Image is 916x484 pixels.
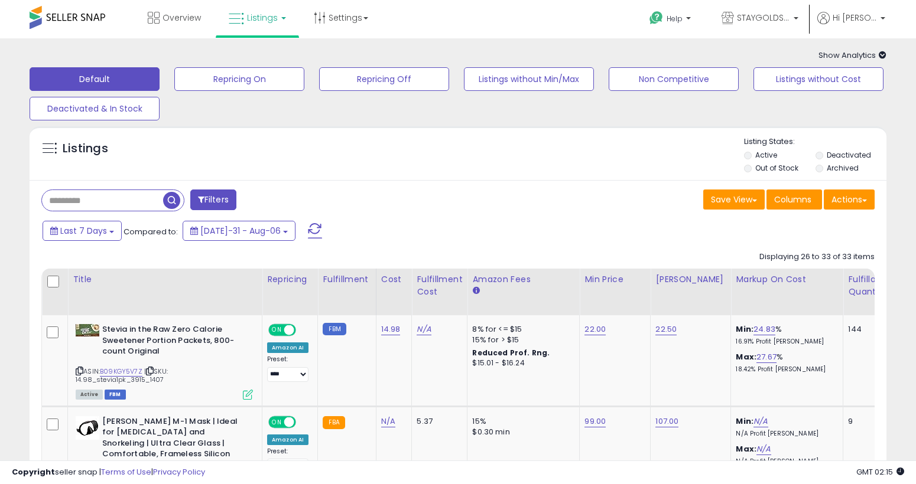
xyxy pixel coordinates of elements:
span: Last 7 Days [60,225,107,237]
button: Last 7 Days [43,221,122,241]
div: ASIN: [76,324,253,398]
div: Repricing [267,273,313,286]
a: 22.00 [584,323,606,335]
b: Max: [736,351,756,362]
b: Stevia in the Raw Zero Calorie Sweetener Portion Packets, 800-count Original [102,324,246,360]
div: Preset: [267,355,308,382]
div: % [736,352,834,374]
div: 9 [848,416,885,427]
a: N/A [417,323,431,335]
button: Actions [824,189,875,210]
th: The percentage added to the cost of goods (COGS) that forms the calculator for Min & Max prices. [731,269,843,315]
button: Deactivated & In Stock [30,97,160,120]
a: 107.00 [655,416,678,427]
button: [DATE]-31 - Aug-06 [183,221,295,241]
a: 24.83 [753,323,775,335]
label: Out of Stock [755,163,798,173]
a: 99.00 [584,416,606,427]
div: Fulfillment Cost [417,273,462,298]
div: % [736,324,834,346]
div: Fulfillment [323,273,371,286]
strong: Copyright [12,466,55,478]
a: 22.50 [655,323,677,335]
button: Default [30,67,160,91]
a: N/A [756,443,771,455]
span: STAYGOLDSALES [737,12,790,24]
div: 15% for > $15 [472,335,570,345]
a: Privacy Policy [153,466,205,478]
label: Active [755,150,777,160]
i: Get Help [649,11,664,25]
button: Listings without Min/Max [464,67,594,91]
label: Archived [827,163,859,173]
a: 27.67 [756,351,777,363]
p: 18.42% Profit [PERSON_NAME] [736,365,834,374]
span: | SKU: 14.98_stevia1pk_3915_1407 [76,367,168,384]
button: Listings without Cost [753,67,883,91]
button: Filters [190,189,236,210]
button: Non Competitive [609,67,739,91]
div: $0.30 min [472,427,570,437]
span: 2025-08-15 02:15 GMT [856,466,904,478]
button: Repricing On [174,67,304,91]
p: 16.91% Profit [PERSON_NAME] [736,338,834,346]
a: N/A [753,416,768,427]
small: Amazon Fees. [472,286,479,296]
a: 14.98 [381,323,401,335]
span: ON [269,417,284,427]
a: Hi [PERSON_NAME] [817,12,885,38]
div: 8% for <= $15 [472,324,570,335]
div: Amazon Fees [472,273,574,286]
div: [PERSON_NAME] [655,273,726,286]
div: Min Price [584,273,645,286]
span: Columns [774,194,811,205]
button: Repricing Off [319,67,449,91]
button: Save View [703,189,765,210]
a: B09KGY5V7Z [100,367,142,377]
a: Help [640,2,703,38]
a: Terms of Use [101,466,151,478]
div: 5.37 [417,416,458,427]
div: Amazon AI [267,342,308,353]
b: Min: [736,416,753,427]
img: 31u5buWVHGL._SL40_.jpg [76,416,99,440]
b: Reduced Prof. Rng. [472,348,550,358]
div: Displaying 26 to 33 of 33 items [759,251,875,263]
div: 15% [472,416,570,427]
div: Preset: [267,447,308,474]
div: Markup on Cost [736,273,838,286]
div: $15.01 - $16.24 [472,358,570,368]
div: Fulfillable Quantity [848,273,889,298]
span: Listings [247,12,278,24]
span: Compared to: [124,226,178,237]
p: Listing States: [744,136,886,148]
h5: Listings [63,140,108,157]
span: Help [667,14,683,24]
b: Min: [736,323,753,335]
div: 144 [848,324,885,335]
span: OFF [294,417,313,427]
div: Amazon AI [267,434,308,445]
button: Columns [766,189,822,210]
small: FBM [323,323,346,335]
span: All listings currently available for purchase on Amazon [76,390,103,400]
img: 51TG611p7pL._SL40_.jpg [76,324,99,336]
span: FBM [105,390,126,400]
a: N/A [381,416,395,427]
span: OFF [294,325,313,335]
b: Max: [736,443,756,454]
span: ON [269,325,284,335]
div: Title [73,273,257,286]
span: Overview [163,12,201,24]
div: Cost [381,273,407,286]
div: seller snap | | [12,467,205,478]
label: Deactivated [827,150,871,160]
p: N/A Profit [PERSON_NAME] [736,430,834,438]
span: Hi [PERSON_NAME] [833,12,877,24]
small: FBA [323,416,345,429]
span: Show Analytics [818,50,886,61]
span: [DATE]-31 - Aug-06 [200,225,281,237]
